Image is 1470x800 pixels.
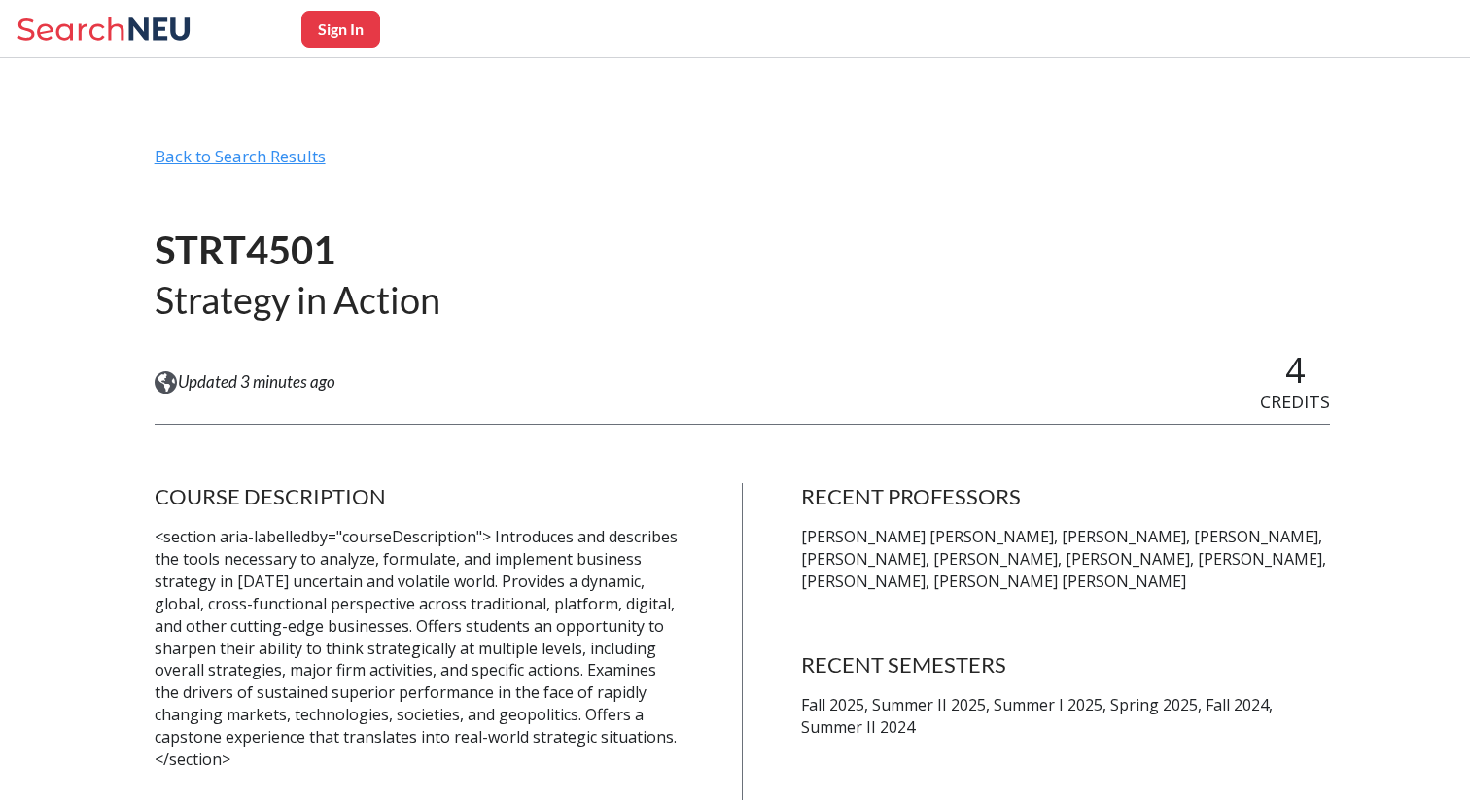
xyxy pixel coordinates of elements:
div: Back to Search Results [155,146,1331,183]
p: <section aria-labelledby="courseDescription"> Introduces and describes the tools necessary to ana... [155,526,683,770]
h4: COURSE DESCRIPTION [155,483,683,510]
h4: RECENT PROFESSORS [801,483,1330,510]
h1: STRT4501 [155,226,440,275]
p: [PERSON_NAME] [PERSON_NAME], [PERSON_NAME], [PERSON_NAME], [PERSON_NAME], [PERSON_NAME], [PERSON_... [801,526,1330,593]
span: 4 [1285,346,1306,394]
h2: Strategy in Action [155,276,440,324]
span: Updated 3 minutes ago [178,371,335,393]
h4: RECENT SEMESTERS [801,651,1330,678]
span: CREDITS [1260,390,1330,413]
p: Fall 2025, Summer II 2025, Summer I 2025, Spring 2025, Fall 2024, Summer II 2024 [801,694,1330,739]
button: Sign In [301,11,380,48]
